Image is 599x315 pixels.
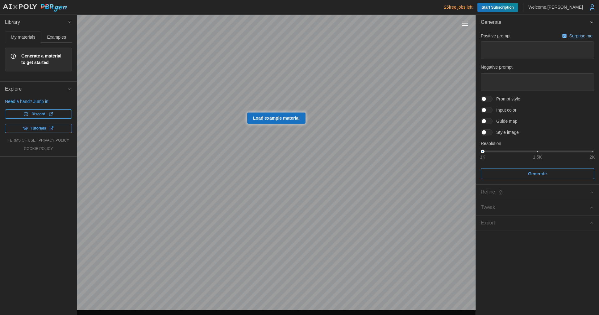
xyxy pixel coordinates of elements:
span: Library [5,15,67,30]
button: Generate [481,168,594,179]
div: Refine [481,188,589,196]
span: Guide map [493,118,517,124]
p: Welcome, [PERSON_NAME] [528,4,583,10]
span: Discord [31,110,45,118]
span: Tutorials [31,124,46,133]
span: Examples [47,35,66,39]
span: Input color [493,107,516,113]
a: Start Subscription [477,3,518,12]
span: Tweak [481,200,589,215]
p: Resolution [481,140,594,147]
a: cookie policy [24,146,53,151]
span: Load example material [253,113,300,123]
div: Generate [476,30,599,185]
button: Refine [476,185,599,200]
span: Start Subscription [482,3,514,12]
a: Load example material [247,113,306,124]
span: Export [481,215,589,231]
p: 25 free jobs left [444,4,472,10]
span: Generate a material to get started [21,53,67,66]
p: Surprise me [569,33,594,39]
button: Export [476,215,599,231]
button: Generate [476,15,599,30]
img: AIxPoly PBRgen [2,4,67,12]
p: Need a hand? Jump in: [5,98,72,104]
a: privacy policy [39,138,69,143]
button: Toggle viewport controls [461,19,469,28]
p: Positive prompt [481,33,510,39]
span: Generate [528,168,547,179]
p: Negative prompt [481,64,594,70]
span: Generate [481,15,589,30]
button: Tweak [476,200,599,215]
span: Explore [5,82,67,97]
button: Surprise me [560,32,594,40]
span: Prompt style [493,96,520,102]
a: terms of use [8,138,35,143]
span: Style image [493,129,519,135]
a: Tutorials [5,124,72,133]
a: Discord [5,109,72,119]
span: My materials [11,35,35,39]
